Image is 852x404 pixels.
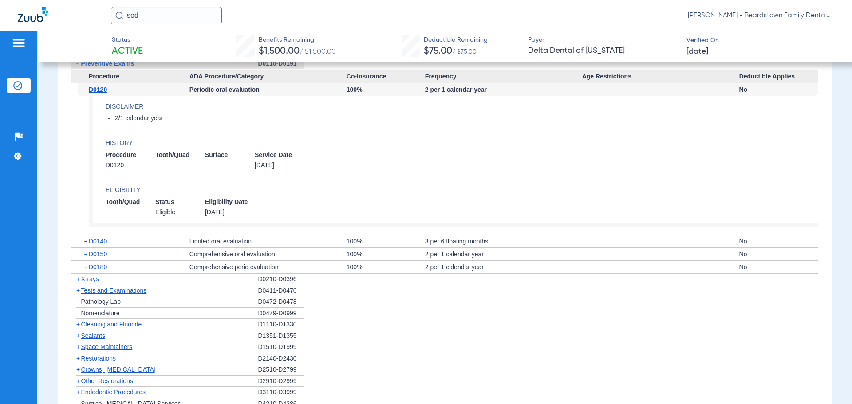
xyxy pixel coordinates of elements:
[81,287,146,294] span: Tests and Examinations
[739,248,818,260] div: No
[155,151,205,159] span: Tooth/Quad
[347,70,425,84] span: Co-Insurance
[106,138,818,148] h4: History
[205,198,255,206] span: Eligibility Date
[347,261,425,273] div: 100%
[115,114,818,122] li: 2/1 calendar year
[81,310,119,317] span: Nomenclature
[347,235,425,247] div: 100%
[189,83,347,96] div: Periodic oral evaluation
[81,388,146,396] span: Endodontic Procedures
[106,151,155,159] span: Procedure
[739,261,818,273] div: No
[89,238,107,245] span: D0140
[81,60,134,67] span: Preventive Exams
[258,58,304,70] div: D0110-D0191
[528,45,679,56] span: Delta Dental of [US_STATE]
[89,263,107,271] span: D0180
[76,366,80,373] span: +
[84,235,89,247] span: +
[258,296,304,308] div: D0472-D0478
[258,341,304,353] div: D1510-D1999
[425,261,582,273] div: 2 per 1 calendar year
[258,274,304,285] div: D0210-D0396
[76,275,80,282] span: +
[259,47,300,56] span: $1,500.00
[258,308,304,319] div: D0479-D0999
[115,12,123,20] img: Search Icon
[424,47,452,56] span: $75.00
[739,83,818,96] div: No
[106,185,818,195] h4: Eligibility
[81,366,155,373] span: Crowns, [MEDICAL_DATA]
[300,48,336,55] span: / $1,500.00
[255,151,304,159] span: Service Date
[425,70,582,84] span: Frequency
[347,248,425,260] div: 100%
[81,332,105,339] span: Sealants
[84,248,89,260] span: +
[189,261,347,273] div: Comprehensive perio evaluation
[739,235,818,247] div: No
[106,161,155,169] span: D0120
[258,387,304,398] div: D3110-D3999
[76,287,80,294] span: +
[425,235,582,247] div: 3 per 6 floating months
[106,198,155,206] span: Tooth/Quad
[112,45,143,58] span: Active
[189,235,347,247] div: Limited oral evaluation
[89,251,107,258] span: D0150
[255,161,304,169] span: [DATE]
[258,364,304,376] div: D2510-D2799
[81,298,121,305] span: Pathology Lab
[76,343,80,350] span: +
[258,319,304,330] div: D1110-D1330
[258,330,304,342] div: D1351-D1355
[84,261,89,273] span: +
[89,86,107,93] span: D0120
[106,102,818,111] h4: Disclaimer
[76,377,80,384] span: +
[81,355,116,362] span: Restorations
[582,70,739,84] span: Age Restrictions
[76,332,80,339] span: +
[81,321,142,328] span: Cleaning and Fluoride
[112,35,143,45] span: Status
[76,388,80,396] span: +
[111,7,222,24] input: Search for patients
[205,151,255,159] span: Surface
[81,275,99,282] span: X-rays
[71,70,189,84] span: Procedure
[258,376,304,387] div: D2910-D2999
[12,38,26,48] img: hamburger-icon
[347,83,425,96] div: 100%
[424,35,488,45] span: Deductible Remaining
[425,83,582,96] div: 2 per 1 calendar year
[155,208,205,216] span: Eligible
[259,35,336,45] span: Benefits Remaining
[189,248,347,260] div: Comprehensive oral evaluation
[528,35,679,45] span: Payer
[18,7,48,22] img: Zuub Logo
[189,70,347,84] span: ADA Procedure/Category
[425,248,582,260] div: 2 per 1 calendar year
[84,83,89,96] span: -
[258,353,304,365] div: D2140-D2430
[686,36,837,45] span: Verified On
[739,70,818,84] span: Deductible Applies
[76,355,80,362] span: +
[155,198,205,206] span: Status
[81,377,133,384] span: Other Restorations
[205,208,255,216] span: [DATE]
[688,11,834,20] span: [PERSON_NAME] - Beardstown Family Dental
[686,46,708,57] span: [DATE]
[81,343,132,350] span: Space Maintainers
[452,49,477,55] span: / $75.00
[76,321,80,328] span: +
[76,60,79,67] span: -
[258,285,304,297] div: D0411-D0470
